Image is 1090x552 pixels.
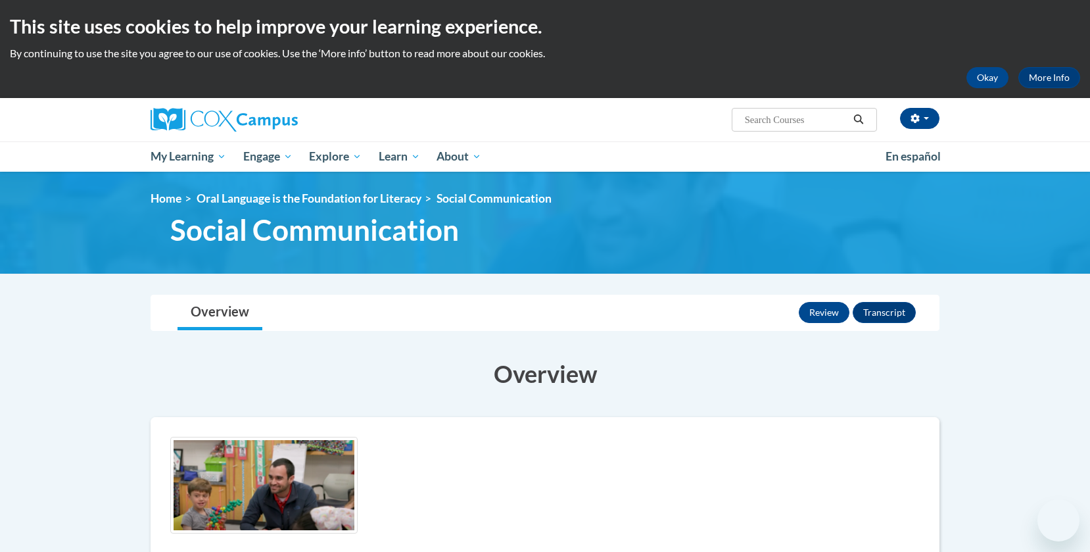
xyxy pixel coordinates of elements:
h2: This site uses cookies to help improve your learning experience. [10,13,1080,39]
button: Review [799,302,849,323]
button: Transcript [853,302,916,323]
span: Explore [309,149,362,164]
a: Cox Campus [151,108,400,132]
a: Engage [235,141,301,172]
p: By continuing to use the site you agree to our use of cookies. Use the ‘More info’ button to read... [10,46,1080,61]
a: More Info [1018,67,1080,88]
button: Account Settings [900,108,939,129]
a: Explore [300,141,370,172]
span: Social Communication [170,213,459,247]
a: Learn [370,141,429,172]
img: Course logo image [170,437,358,534]
a: Overview [178,295,262,330]
a: En español [877,143,949,170]
span: Learn [379,149,420,164]
div: Main menu [131,141,959,172]
span: Social Communication [437,191,552,205]
span: My Learning [151,149,226,164]
a: My Learning [142,141,235,172]
button: Search [849,112,868,128]
h3: Overview [151,357,939,390]
a: About [429,141,490,172]
img: Cox Campus [151,108,298,132]
input: Search Courses [744,112,849,128]
span: En español [886,149,941,163]
span: About [437,149,481,164]
button: Okay [966,67,1008,88]
iframe: Button to launch messaging window [1037,499,1079,541]
span: Engage [243,149,293,164]
a: Oral Language is the Foundation for Literacy [197,191,421,205]
a: Home [151,191,181,205]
